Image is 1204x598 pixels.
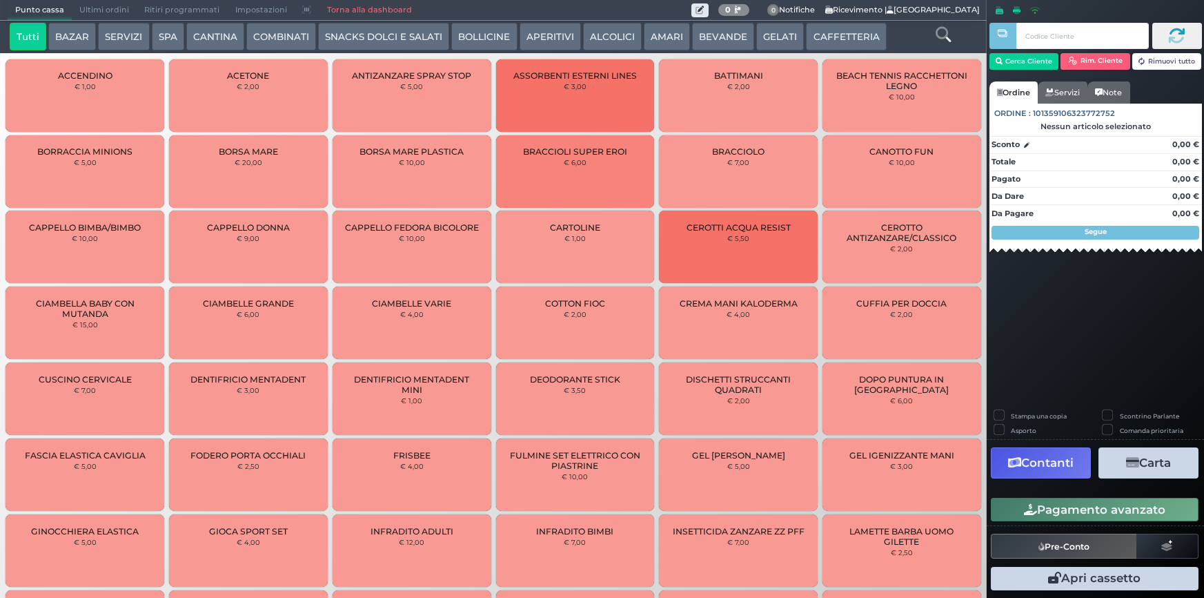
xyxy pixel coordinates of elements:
[72,1,137,20] span: Ultimi ordini
[991,567,1198,590] button: Apri cassetto
[237,386,259,394] small: € 3,00
[644,23,690,50] button: AMARI
[29,222,141,233] span: CAPPELLO BIMBA/BIMBO
[401,396,422,405] small: € 1,00
[227,70,269,81] span: ACETONE
[536,526,613,537] span: INFRADITO BIMBI
[190,450,306,461] span: FODERO PORTA OCCHIALI
[152,23,184,50] button: SPA
[671,374,806,395] span: DISCHETTI STRUCCANTI QUADRATI
[1172,209,1199,218] strong: 0,00 €
[564,386,586,394] small: € 3,50
[564,82,586,90] small: € 3,00
[1098,447,1198,479] button: Carta
[692,450,785,461] span: GEL [PERSON_NAME]
[72,234,98,242] small: € 10,00
[1172,157,1199,166] strong: 0,00 €
[889,93,915,101] small: € 10,00
[991,139,1020,151] strong: Sconto
[1132,53,1202,70] button: Rimuovi tutto
[520,23,581,50] button: APERITIVI
[1172,174,1199,184] strong: 0,00 €
[869,146,934,157] span: CANOTTO FUN
[235,158,262,166] small: € 20,00
[727,82,750,90] small: € 2,00
[1172,191,1199,201] strong: 0,00 €
[1033,108,1115,119] span: 101359106323772752
[564,158,586,166] small: € 6,00
[562,472,588,481] small: € 10,00
[319,1,419,20] a: Torna alla dashboard
[246,23,316,50] button: COMBINATI
[727,310,750,318] small: € 4,00
[834,526,969,547] span: LAMETTE BARBA UOMO GILETTE
[58,70,112,81] span: ACCENDINO
[237,234,259,242] small: € 9,00
[209,526,288,537] span: GIOCA SPORT SET
[991,191,1024,201] strong: Da Dare
[1085,227,1107,236] strong: Segue
[393,450,431,461] span: FRISBEE
[564,234,586,242] small: € 1,00
[359,146,464,157] span: BORSA MARE PLASTICA
[237,82,259,90] small: € 2,00
[991,447,1091,479] button: Contanti
[37,146,132,157] span: BORRACCIA MINIONS
[989,53,1059,70] button: Cerca Cliente
[400,462,424,470] small: € 4,00
[352,70,471,81] span: ANTIZANZARE SPRAY STOP
[399,538,424,546] small: € 12,00
[673,526,805,537] span: INSETTICIDA ZANZARE ZZ PFF
[834,70,969,91] span: BEACH TENNIS RACCHETTONI LEGNO
[1060,53,1130,70] button: Rim. Cliente
[345,222,479,233] span: CAPPELLO FEDORA BICOLORE
[74,538,97,546] small: € 5,00
[1016,23,1148,49] input: Codice Cliente
[10,23,46,50] button: Tutti
[989,81,1038,104] a: Ordine
[207,222,290,233] span: CAPPELLO DONNA
[994,108,1031,119] span: Ordine :
[834,374,969,395] span: DOPO PUNTURA IN [GEOGRAPHIC_DATA]
[344,374,480,395] span: DENTIFRICIO MENTADENT MINI
[856,298,947,309] span: CUFFIA PER DOCCIA
[237,462,259,470] small: € 2,50
[75,82,96,90] small: € 1,00
[1087,81,1129,104] a: Note
[513,70,637,81] span: ASSORBENTI ESTERNI LINES
[98,23,149,50] button: SERVIZI
[523,146,627,157] span: BRACCIOLI SUPER EROI
[1172,139,1199,149] strong: 0,00 €
[399,158,425,166] small: € 10,00
[692,23,754,50] button: BEVANDE
[8,1,72,20] span: Punto cassa
[203,298,294,309] span: CIAMBELLE GRANDE
[890,244,913,253] small: € 2,00
[1120,412,1179,421] label: Scontrino Parlante
[48,23,96,50] button: BAZAR
[727,396,750,405] small: € 2,00
[727,538,749,546] small: € 7,00
[17,298,152,319] span: CIAMBELLA BABY CON MUTANDA
[228,1,295,20] span: Impostazioni
[190,374,306,385] span: DENTIFRICIO MENTADENT
[1038,81,1087,104] a: Servizi
[756,23,804,50] button: GELATI
[74,386,96,394] small: € 7,00
[991,174,1020,184] strong: Pagato
[991,534,1137,559] button: Pre-Conto
[1120,426,1183,435] label: Comanda prioritaria
[400,310,424,318] small: € 4,00
[991,498,1198,521] button: Pagamento avanzato
[237,538,260,546] small: € 4,00
[834,222,969,243] span: CEROTTO ANTIZANZARE/CLASSICO
[399,234,425,242] small: € 10,00
[372,298,451,309] span: CIAMBELLE VARIE
[712,146,764,157] span: BRACCIOLO
[725,5,731,15] b: 0
[1011,426,1036,435] label: Asporto
[680,298,798,309] span: CREMA MANI KALODERMA
[25,450,146,461] span: FASCIA ELASTICA CAVIGLIA
[550,222,600,233] span: CARTOLINE
[890,310,913,318] small: € 2,00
